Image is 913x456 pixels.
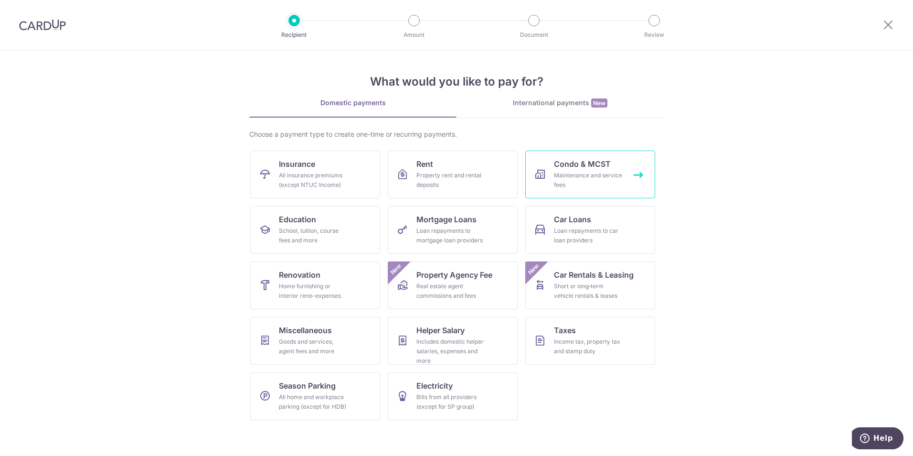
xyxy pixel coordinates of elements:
div: Home furnishing or interior reno-expenses [279,282,348,301]
span: Rent [416,158,433,170]
span: Renovation [279,269,320,281]
img: CardUp [19,19,66,31]
a: EducationSchool, tuition, course fees and more [250,206,380,254]
span: Property Agency Fee [416,269,492,281]
div: Includes domestic helper salaries, expenses and more [416,337,485,366]
span: Electricity [416,380,453,391]
p: Recipient [259,30,329,40]
span: Insurance [279,158,315,170]
span: Season Parking [279,380,336,391]
div: Loan repayments to car loan providers [554,226,623,245]
div: Short or long‑term vehicle rentals & leases [554,282,623,301]
span: Help [21,7,41,15]
div: School, tuition, course fees and more [279,226,348,245]
p: Document [499,30,569,40]
span: New [388,261,404,277]
span: New [526,261,541,277]
a: Helper SalaryIncludes domestic helper salaries, expenses and more [388,317,518,365]
a: TaxesIncome tax, property tax and stamp duty [525,317,655,365]
a: RenovationHome furnishing or interior reno-expenses [250,261,380,309]
div: Goods and services, agent fees and more [279,337,348,356]
a: Season ParkingAll home and workplace parking (except for HDB) [250,372,380,420]
p: Amount [379,30,449,40]
div: Bills from all providers (except for SP group) [416,392,485,412]
span: Mortgage Loans [416,214,477,225]
div: Loan repayments to mortgage loan providers [416,226,485,245]
div: Maintenance and service fees [554,171,623,190]
span: Car Loans [554,214,591,225]
div: All insurance premiums (except NTUC Income) [279,171,348,190]
iframe: Opens a widget where you can find more information [852,427,903,451]
a: ElectricityBills from all providers (except for SP group) [388,372,518,420]
div: Real estate agent commissions and fees [416,282,485,301]
a: Car Rentals & LeasingShort or long‑term vehicle rentals & leasesNew [525,261,655,309]
div: All home and workplace parking (except for HDB) [279,392,348,412]
a: RentProperty rent and rental deposits [388,151,518,198]
p: Review [619,30,690,40]
a: Mortgage LoansLoan repayments to mortgage loan providers [388,206,518,254]
div: Income tax, property tax and stamp duty [554,337,623,356]
div: Choose a payment type to create one-time or recurring payments. [249,130,664,139]
div: International payments [456,98,664,108]
a: InsuranceAll insurance premiums (except NTUC Income) [250,151,380,198]
a: MiscellaneousGoods and services, agent fees and more [250,317,380,365]
div: Property rent and rental deposits [416,171,485,190]
span: Car Rentals & Leasing [554,269,634,281]
div: Domestic payments [249,98,456,108]
a: Car LoansLoan repayments to car loan providers [525,206,655,254]
span: Miscellaneous [279,325,332,336]
span: Education [279,214,316,225]
span: Helper Salary [416,325,465,336]
span: New [591,98,607,108]
h4: What would you like to pay for? [249,73,664,90]
span: Condo & MCST [554,158,611,170]
a: Property Agency FeeReal estate agent commissions and feesNew [388,261,518,309]
span: Taxes [554,325,576,336]
a: Condo & MCSTMaintenance and service fees [525,151,655,198]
